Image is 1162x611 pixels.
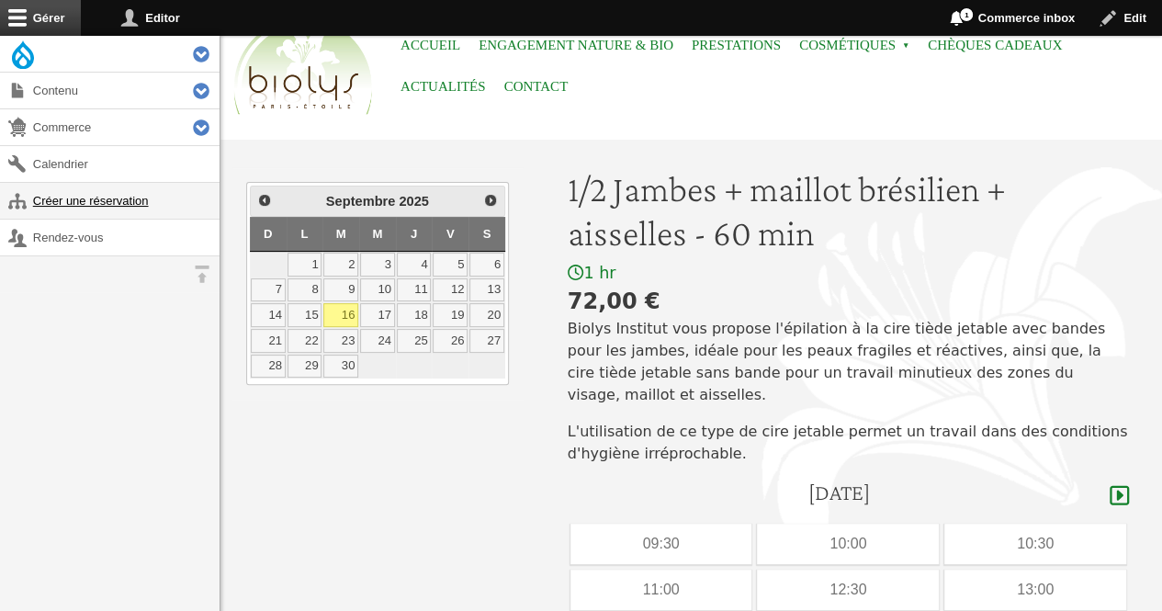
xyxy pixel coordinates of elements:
div: 72,00 € [568,285,1129,318]
a: 7 [251,278,286,302]
a: 27 [469,329,504,353]
a: Actualités [400,66,486,107]
span: Jeudi [411,227,417,241]
h4: [DATE] [807,480,869,506]
a: 25 [397,329,432,353]
a: Suivant [478,188,502,212]
a: 10 [360,278,395,302]
a: Précédent [253,188,276,212]
a: 22 [288,329,322,353]
a: 29 [288,355,322,379]
div: 12:30 [757,570,939,610]
h1: 1/2 Jambes + maillot brésilien + aisselles - 60 min [568,167,1129,255]
a: 17 [360,303,395,327]
a: 18 [397,303,432,327]
a: 3 [360,253,395,277]
a: 5 [433,253,468,277]
a: 15 [288,303,322,327]
span: Précédent [257,193,272,208]
p: L'utilisation de ce type de cire jetable permet un travail dans des conditions d'hygiène irréproc... [568,421,1129,465]
span: Mercredi [372,227,382,241]
a: Contact [504,66,569,107]
a: 13 [469,278,504,302]
div: 13:00 [944,570,1126,610]
a: 26 [433,329,468,353]
button: Orientation horizontale [184,256,220,292]
span: Samedi [483,227,491,241]
span: 1 [959,7,974,22]
a: Prestations [692,25,781,66]
a: 12 [433,278,468,302]
span: Suivant [483,193,498,208]
a: 11 [397,278,432,302]
div: 1 hr [568,263,1129,284]
span: Vendredi [446,227,455,241]
a: 20 [469,303,504,327]
a: 14 [251,303,286,327]
a: 6 [469,253,504,277]
a: 21 [251,329,286,353]
a: Engagement Nature & Bio [479,25,673,66]
a: 23 [323,329,358,353]
span: 2025 [399,194,429,209]
a: 30 [323,355,358,379]
div: 11:00 [570,570,752,610]
a: 1 [288,253,322,277]
span: » [902,42,909,50]
a: 4 [397,253,432,277]
span: Lundi [300,227,308,241]
div: 10:00 [757,524,939,564]
a: 19 [433,303,468,327]
span: Dimanche [264,227,273,241]
a: 16 [323,303,358,327]
a: 8 [288,278,322,302]
a: 28 [251,355,286,379]
span: Septembre [326,194,396,209]
a: 9 [323,278,358,302]
span: Mardi [336,227,346,241]
div: 09:30 [570,524,752,564]
img: Accueil [230,15,377,119]
a: 2 [323,253,358,277]
p: Biolys Institut vous propose l'épilation à la cire tiède jetable avec bandes pour les jambes, idé... [568,318,1129,406]
div: 10:30 [944,524,1126,564]
a: 24 [360,329,395,353]
a: Chèques cadeaux [928,25,1062,66]
a: Accueil [400,25,460,66]
span: Cosmétiques [799,25,909,66]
